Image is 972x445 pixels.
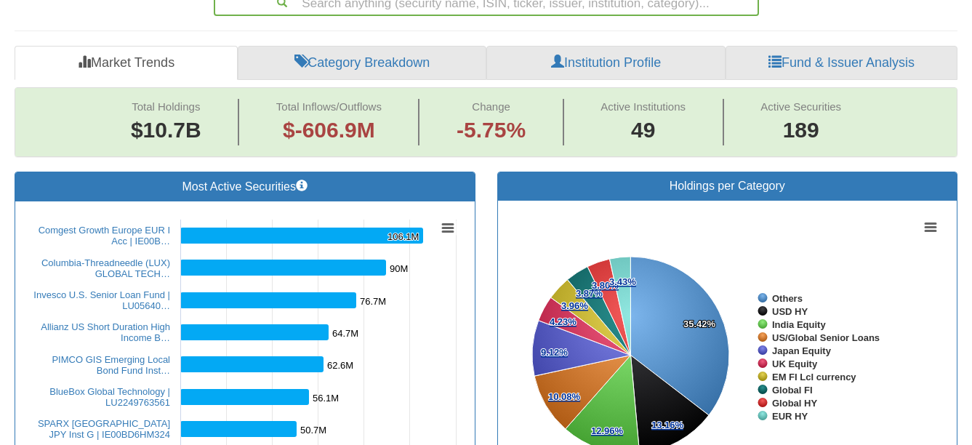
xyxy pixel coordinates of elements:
[592,280,619,291] tspan: 3.80%
[276,100,382,113] span: Total Inflows/Outflows
[38,418,170,440] a: SPARX [GEOGRAPHIC_DATA] JPY Inst G | IE00BD6HM324
[15,46,238,81] a: Market Trends
[131,118,201,142] span: $10.7B
[772,319,826,330] tspan: India Equity
[49,386,170,408] a: BlueBox Global Technology | LU2249763561
[509,180,947,193] h3: Holdings per Category
[561,300,588,311] tspan: 3.96%
[541,347,568,358] tspan: 9.12%
[548,391,581,402] tspan: 10.08%
[772,332,880,343] tspan: US/Global Senior Loans
[238,46,486,81] a: Category Breakdown
[132,100,200,113] span: Total Holdings
[683,318,716,329] tspan: 35.42%
[457,115,526,146] span: -5.75%
[486,46,726,81] a: Institution Profile
[772,372,856,382] tspan: EM FI Lcl currency
[327,360,353,371] tspan: 62.6M
[772,398,817,409] tspan: Global HY
[360,296,386,307] tspan: 76.7M
[726,46,957,81] a: Fund & Issuer Analysis
[390,263,408,274] tspan: 90M
[772,385,813,396] tspan: Global FI
[332,328,358,339] tspan: 64.7M
[39,225,170,246] a: Comgest Growth Europe EUR I Acc | IE00B…
[772,306,808,317] tspan: USD HY
[26,180,464,193] h3: Most Active Securities
[283,118,375,142] span: $-606.9M
[772,345,832,356] tspan: Japan Equity
[52,354,170,376] a: PIMCO GIS Emerging Local Bond Fund Inst…
[300,425,326,436] tspan: 50.7M
[550,316,577,327] tspan: 4.23%
[760,115,841,146] span: 189
[576,288,603,299] tspan: 3.87%
[591,425,624,436] tspan: 12.96%
[772,411,808,422] tspan: EUR HY
[33,289,170,311] a: Invesco U.S. Senior Loan Fund | LU05640…
[41,321,170,343] a: Allianz US Short Duration High Income B…
[472,100,510,113] span: Change
[313,393,339,404] tspan: 56.1M
[609,276,636,287] tspan: 3.43%
[772,358,818,369] tspan: UK Equity
[41,257,170,279] a: Columbia-Threadneedle (LUX) GLOBAL TECH…
[772,293,803,304] tspan: Others
[601,115,686,146] span: 49
[760,100,841,113] span: Active Securities
[387,231,419,242] tspan: 106.1M
[651,420,684,430] tspan: 13.16%
[601,100,686,113] span: Active Institutions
